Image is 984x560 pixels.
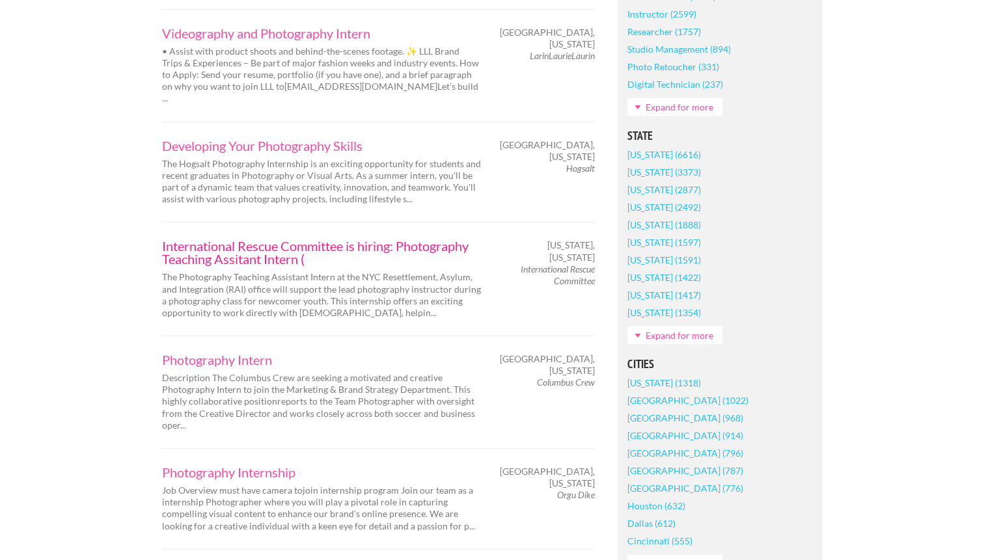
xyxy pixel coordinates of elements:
[627,269,701,286] a: [US_STATE] (1422)
[627,497,685,514] a: Houston (632)
[566,163,595,174] em: Hogsalt
[530,50,595,61] em: LarinLaurieLaurin
[627,427,743,444] a: [GEOGRAPHIC_DATA] (914)
[500,27,595,50] span: [GEOGRAPHIC_DATA], [US_STATE]
[162,372,481,431] p: Description The Columbus Crew are seeking a motivated and creative Photography Intern to join the...
[162,158,481,206] p: The Hogsalt Photography Internship is an exciting opportunity for students and recent graduates i...
[627,40,731,58] a: Studio Management (894)
[627,181,701,198] a: [US_STATE] (2877)
[162,485,481,532] p: Job Overview must have camera tojoin internship program Join our team as a internship Photographe...
[627,462,743,479] a: [GEOGRAPHIC_DATA] (787)
[162,466,481,479] a: Photography Internship
[500,353,595,377] span: [GEOGRAPHIC_DATA], [US_STATE]
[627,514,676,532] a: Dallas (612)
[627,392,748,409] a: [GEOGRAPHIC_DATA] (1022)
[627,198,701,216] a: [US_STATE] (2492)
[162,27,481,40] a: Videography and Photography Intern
[627,216,701,233] a: [US_STATE] (1888)
[627,286,701,304] a: [US_STATE] (1417)
[627,251,701,269] a: [US_STATE] (1591)
[162,139,481,152] a: Developing Your Photography Skills
[627,98,722,116] a: Expand for more
[627,327,722,344] a: Expand for more
[627,532,692,550] a: Cincinnati (555)
[627,409,743,427] a: [GEOGRAPHIC_DATA] (968)
[627,358,813,370] h5: Cities
[627,479,743,497] a: [GEOGRAPHIC_DATA] (776)
[627,23,701,40] a: Researcher (1757)
[627,146,701,163] a: [US_STATE] (6616)
[627,374,701,392] a: [US_STATE] (1318)
[627,5,696,23] a: Instructor (2599)
[627,304,701,321] a: [US_STATE] (1354)
[162,239,481,265] a: International Rescue Committee is hiring: Photography Teaching Assitant Intern (
[557,489,595,500] em: Orgu Dike
[537,377,595,388] em: Columbus Crew
[627,130,813,142] h5: State
[627,163,701,181] a: [US_STATE] (3373)
[504,239,595,263] span: [US_STATE], [US_STATE]
[627,58,719,75] a: Photo Retoucher (331)
[627,233,701,251] a: [US_STATE] (1597)
[627,75,723,93] a: Digital Technician (237)
[521,263,595,286] em: International Rescue Committee
[500,466,595,489] span: [GEOGRAPHIC_DATA], [US_STATE]
[500,139,595,163] span: [GEOGRAPHIC_DATA], [US_STATE]
[627,444,743,462] a: [GEOGRAPHIC_DATA] (796)
[162,353,481,366] a: Photography Intern
[162,46,481,105] p: • Assist with product shoots and behind-the-scenes footage. ✨ LLL Brand Trips & Experiences – Be ...
[162,271,481,319] p: The Photography Teaching Assistant Intern at the NYC Resettlement, Asylum, and Integration (RAI) ...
